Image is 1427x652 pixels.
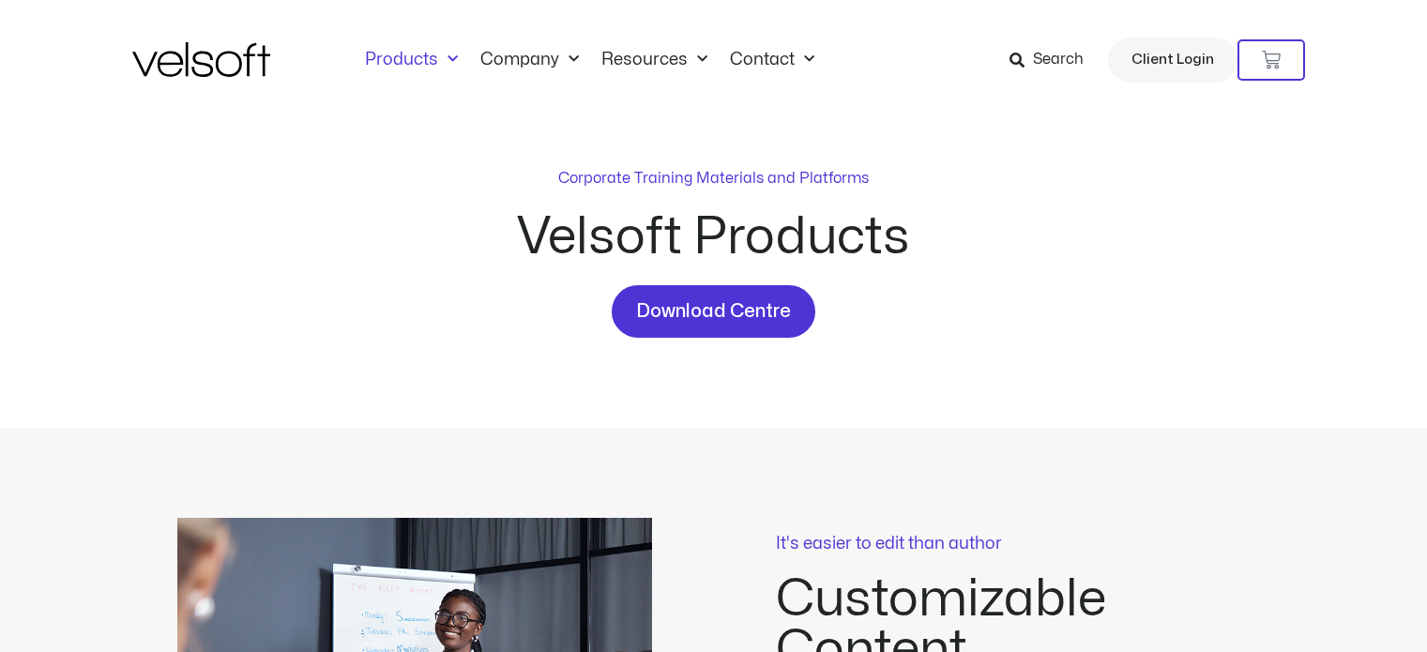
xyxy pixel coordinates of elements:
[719,50,826,70] a: ContactMenu Toggle
[612,285,815,338] a: Download Centre
[469,50,590,70] a: CompanyMenu Toggle
[1108,38,1237,83] a: Client Login
[1010,44,1097,76] a: Search
[354,50,469,70] a: ProductsMenu Toggle
[132,42,270,77] img: Velsoft Training Materials
[1189,611,1418,652] iframe: chat widget
[558,167,869,190] p: Corporate Training Materials and Platforms
[776,536,1251,553] p: It's easier to edit than author
[354,50,826,70] nav: Menu
[1131,48,1214,72] span: Client Login
[590,50,719,70] a: ResourcesMenu Toggle
[636,296,791,326] span: Download Centre
[1033,48,1084,72] span: Search
[376,212,1052,263] h2: Velsoft Products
